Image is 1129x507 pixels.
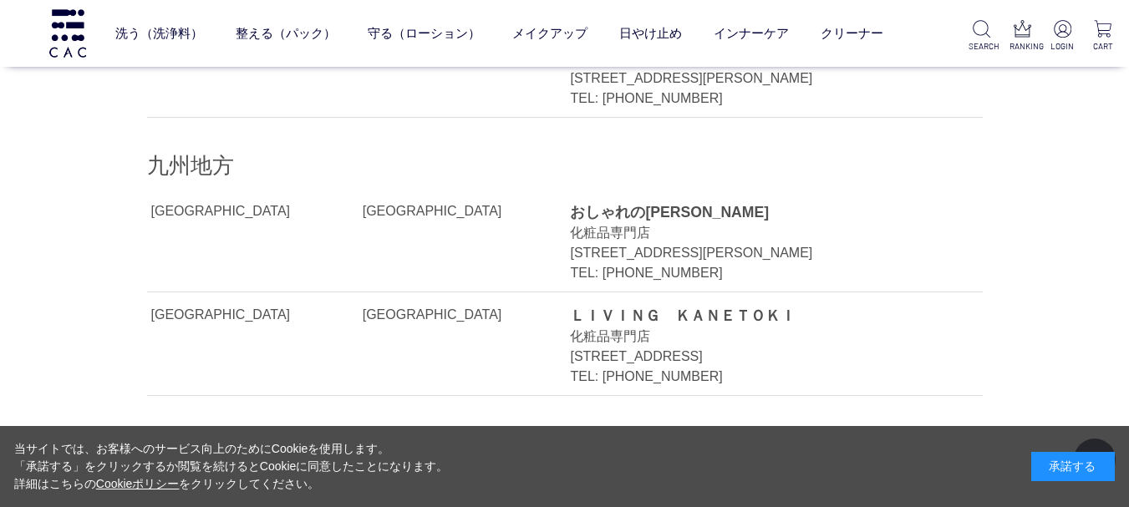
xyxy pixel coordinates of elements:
[619,11,682,55] a: 日やけ止め
[512,11,587,55] a: メイクアップ
[969,40,994,53] p: SEARCH
[969,20,994,53] a: SEARCH
[368,11,481,55] a: 守る（ローション）
[570,89,944,109] div: TEL: [PHONE_NUMBER]
[363,305,550,325] div: [GEOGRAPHIC_DATA]
[570,201,944,223] div: おしゃれの[PERSON_NAME]
[14,440,449,493] div: 当サイトでは、お客様へのサービス向上のためにCookieを使用します。 「承諾する」をクリックするか閲覧を続けるとCookieに同意したことになります。 詳細はこちらの をクリックしてください。
[570,243,944,263] div: [STREET_ADDRESS][PERSON_NAME]
[1050,20,1076,53] a: LOGIN
[570,305,944,327] div: ＬＩＶＩＮＧ ＫＡＮＥＴＯＫＩ
[570,347,944,367] div: [STREET_ADDRESS]
[236,11,336,55] a: 整える（パック）
[151,305,359,325] div: [GEOGRAPHIC_DATA]
[1009,40,1035,53] p: RANKING
[151,201,359,221] div: [GEOGRAPHIC_DATA]
[115,11,203,55] a: 洗う（洗浄料）
[714,11,789,55] a: インナーケア
[147,151,983,180] h2: 九州地方
[1009,20,1035,53] a: RANKING
[570,367,944,387] div: TEL: [PHONE_NUMBER]
[570,223,944,243] div: 化粧品専門店
[570,327,944,347] div: 化粧品専門店
[363,201,550,221] div: [GEOGRAPHIC_DATA]
[96,477,180,490] a: Cookieポリシー
[1050,40,1076,53] p: LOGIN
[1031,452,1115,481] div: 承諾する
[1090,40,1116,53] p: CART
[821,11,883,55] a: クリーナー
[1090,20,1116,53] a: CART
[570,263,944,283] div: TEL: [PHONE_NUMBER]
[47,9,89,57] img: logo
